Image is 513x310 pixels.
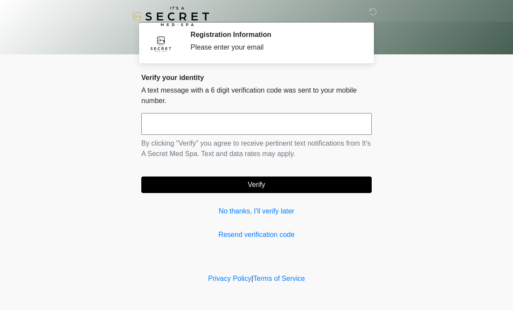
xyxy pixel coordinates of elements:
[141,230,372,240] a: Resend verification code
[141,177,372,193] button: Verify
[141,85,372,106] p: A text message with a 6 digit verification code was sent to your mobile number.
[148,30,174,57] img: Agent Avatar
[141,138,372,159] p: By clicking "Verify" you agree to receive pertinent text notifications from It's A Secret Med Spa...
[208,275,252,282] a: Privacy Policy
[251,275,253,282] a: |
[190,30,359,39] h2: Registration Information
[190,42,359,53] div: Please enter your email
[141,73,372,82] h2: Verify your identity
[133,7,209,26] img: It's A Secret Med Spa Logo
[141,206,372,217] a: No thanks, I'll verify later
[253,275,305,282] a: Terms of Service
